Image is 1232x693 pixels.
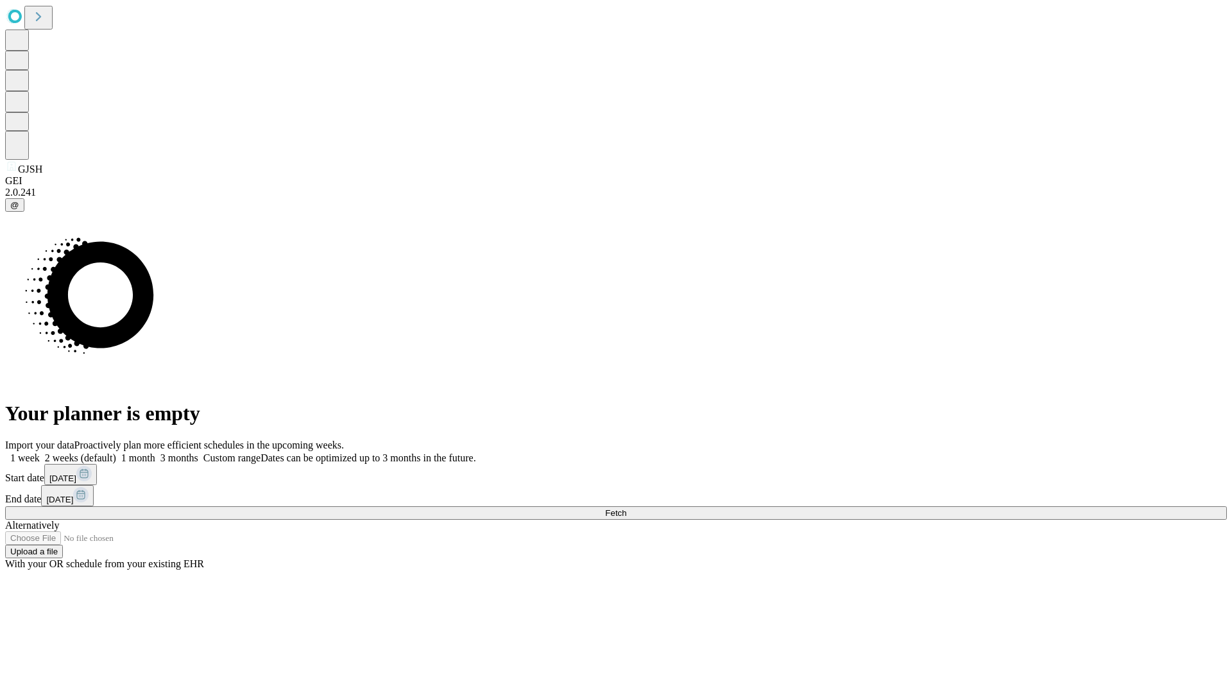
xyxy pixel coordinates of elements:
span: [DATE] [49,474,76,483]
span: Proactively plan more efficient schedules in the upcoming weeks. [74,440,344,450]
span: Import your data [5,440,74,450]
span: [DATE] [46,495,73,504]
h1: Your planner is empty [5,402,1227,425]
span: With your OR schedule from your existing EHR [5,558,204,569]
span: Alternatively [5,520,59,531]
div: End date [5,485,1227,506]
button: [DATE] [44,464,97,485]
span: 3 months [160,452,198,463]
span: GJSH [18,164,42,175]
span: 1 week [10,452,40,463]
div: GEI [5,175,1227,187]
span: Dates can be optimized up to 3 months in the future. [261,452,475,463]
button: Fetch [5,506,1227,520]
span: Fetch [605,508,626,518]
button: Upload a file [5,545,63,558]
button: [DATE] [41,485,94,506]
span: 2 weeks (default) [45,452,116,463]
div: 2.0.241 [5,187,1227,198]
span: Custom range [203,452,261,463]
button: @ [5,198,24,212]
span: @ [10,200,19,210]
div: Start date [5,464,1227,485]
span: 1 month [121,452,155,463]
